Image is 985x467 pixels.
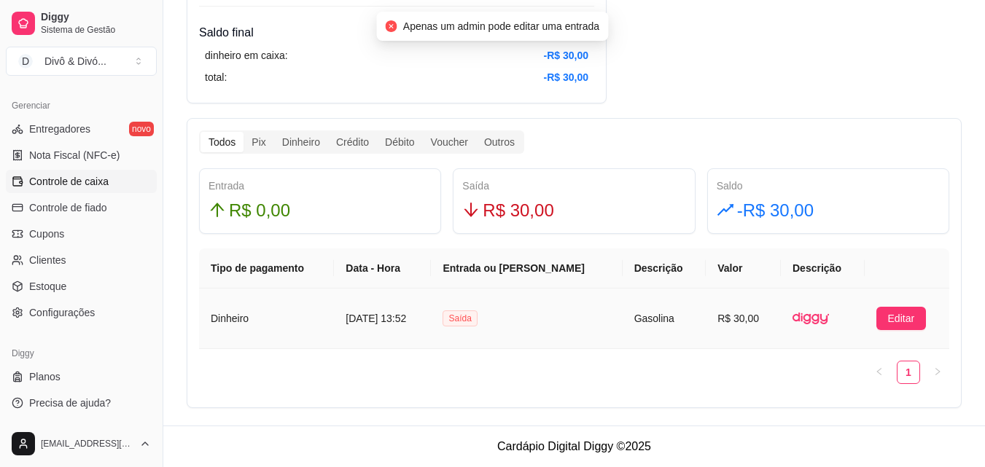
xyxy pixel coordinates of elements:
[6,47,157,76] button: Select a team
[29,305,95,320] span: Configurações
[6,426,157,461] button: [EMAIL_ADDRESS][DOMAIN_NAME]
[443,310,477,326] span: Saída
[41,438,133,450] span: [EMAIL_ADDRESS][DOMAIN_NAME]
[623,248,706,289] th: Descrição
[328,132,377,152] div: Crédito
[876,307,927,330] button: Editar
[205,47,288,63] article: dinheiro em caixa:
[163,425,985,467] footer: Cardápio Digital Diggy © 2025
[875,367,884,376] span: left
[6,144,157,167] a: Nota Fiscal (NFC-e)
[29,122,90,136] span: Entregadores
[44,54,106,68] div: Divô & Divó ...
[6,170,157,193] a: Controle de caixa
[544,47,588,63] article: -R$ 30,00
[6,94,157,117] div: Gerenciar
[6,248,157,272] a: Clientes
[926,361,949,384] button: right
[41,11,151,24] span: Diggy
[41,24,151,36] span: Sistema de Gestão
[781,248,865,289] th: Descrição
[334,248,431,289] th: Data - Hora
[6,117,157,141] a: Entregadoresnovo
[29,253,66,267] span: Clientes
[897,361,920,384] li: 1
[274,132,328,152] div: Dinheiro
[18,54,33,68] span: D
[6,342,157,365] div: Diggy
[898,361,919,383] a: 1
[29,227,64,241] span: Cupons
[717,178,940,194] div: Saldo
[199,248,334,289] th: Tipo de pagamento
[6,196,157,219] a: Controle de fiado
[199,24,594,42] h4: Saldo final
[211,310,322,326] article: Dinheiro
[717,201,734,219] span: rise
[868,361,891,384] li: Previous Page
[209,178,432,194] div: Entrada
[403,20,599,32] span: Apenas um admin pode editar uma entrada
[29,148,120,162] span: Nota Fiscal (NFC-e)
[377,132,422,152] div: Débito
[793,300,829,337] img: diggy
[6,391,157,415] a: Precisa de ajuda?
[29,279,66,294] span: Estoque
[229,197,290,224] span: R$ 0,00
[706,248,781,289] th: Valor
[6,301,157,324] a: Configurações
[431,248,622,289] th: Entrada ou [PERSON_NAME]
[462,201,480,219] span: arrow-down
[737,197,814,224] span: -R$ 30,00
[6,222,157,246] a: Cupons
[346,310,419,326] article: [DATE] 13:52
[926,361,949,384] li: Next Page
[476,132,523,152] div: Outros
[205,69,227,85] article: total:
[29,174,109,189] span: Controle de caixa
[29,200,107,215] span: Controle de fiado
[933,367,942,376] span: right
[6,365,157,388] a: Planos
[386,20,397,32] span: close-circle
[200,132,244,152] div: Todos
[6,275,157,298] a: Estoque
[868,361,891,384] button: left
[209,201,226,219] span: arrow-up
[623,289,706,349] td: Gasolina
[6,6,157,41] a: DiggySistema de Gestão
[544,69,588,85] article: -R$ 30,00
[462,178,685,194] div: Saída
[29,369,61,384] span: Planos
[888,310,915,326] span: Editar
[717,310,769,326] article: R$ 30,00
[423,132,476,152] div: Voucher
[244,132,273,152] div: Pix
[483,197,553,224] span: R$ 30,00
[29,396,111,410] span: Precisa de ajuda?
